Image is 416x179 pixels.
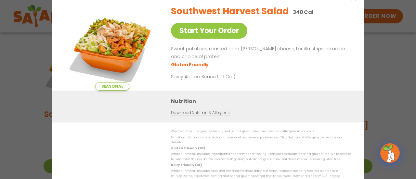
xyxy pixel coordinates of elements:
p: Spicy Adobo Sauce (110 Cal) [171,73,291,80]
span: Seasonal [95,82,129,91]
strong: Gluten Friendly (GF) [171,146,205,150]
p: Nutrition information is based on our standard recipes and portion sizes. Click Nutrition & Aller... [171,135,351,145]
p: While our menu includes ingredients that are made without gluten, our restaurants are not gluten ... [171,152,351,162]
p: While our menu includes foods that are made without dairy, our restaurants are not dairy free. We... [171,169,351,179]
img: wpChatIcon [381,144,399,162]
h2: Southwest Harvest Salad [171,5,289,18]
li: Gluten Friendly [171,61,210,68]
p: 340 Cal [293,8,314,16]
h3: Nutrition [171,97,354,105]
p: Sweet potatoes, roasted corn, [PERSON_NAME] cheese, tortilla strips, romaine and choice of protein. [171,45,348,61]
a: Download Nutrition & Allergens [171,110,229,116]
strong: Dairy Friendly (DF) [171,163,201,167]
a: Start Your Order [171,23,247,39]
p: We are not an allergen free facility and cannot guarantee the absence of allergens in our foods. [171,129,351,134]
